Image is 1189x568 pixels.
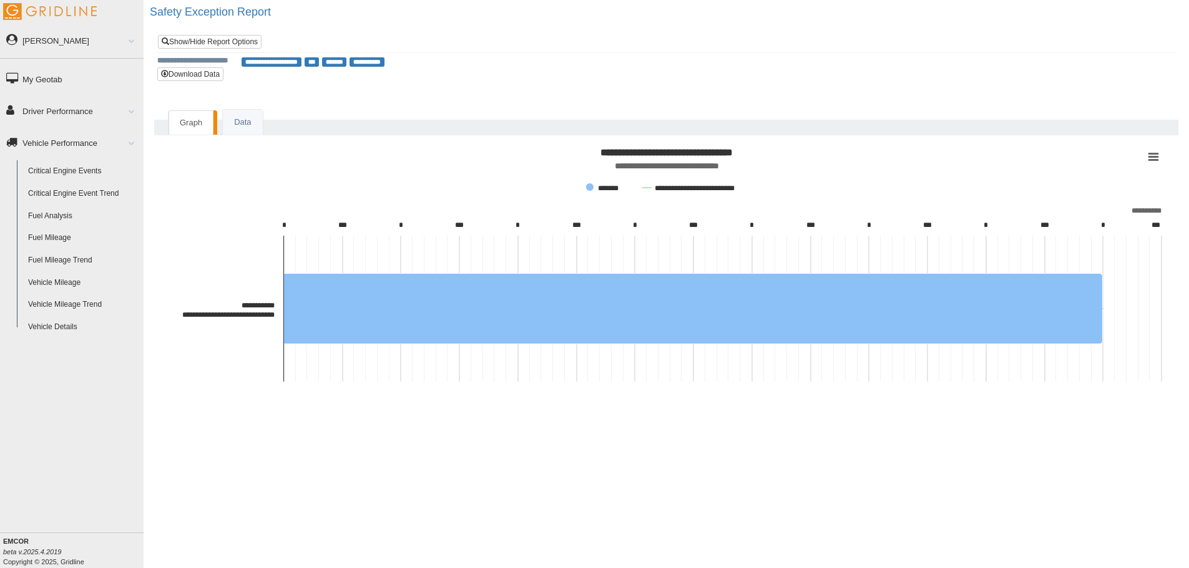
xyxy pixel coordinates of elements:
a: Graph [169,110,213,135]
g: 80+ MPH, series 1 of 2. Bar series with 1 bar. [284,273,1103,344]
g: Current Average Exceptions, series 2 of 2. Line with 2 data points. [1100,306,1105,311]
path: Fries, Bill CCI/SLC/Construction-Projects, 7. 80+ MPH. [284,273,1103,344]
button: Download Data [157,67,223,81]
a: Fuel Analysis [22,205,144,228]
a: Data [223,110,262,135]
a: Fuel Mileage Trend [22,249,144,272]
svg: Interactive chart [165,142,1168,391]
img: Gridline [3,3,97,20]
button: Show 80+ MPH [586,183,629,192]
a: Vehicle Details [22,316,144,339]
b: EMCOR [3,537,29,545]
a: Fuel Mileage [22,227,144,249]
button: View chart menu, Safety Exceptions Grouped by Driver [1145,148,1162,166]
a: Show/Hide Report Options [158,35,262,49]
button: Show Current Average Exceptions [642,183,748,192]
h2: Safety Exception Report [150,6,1189,19]
a: Vehicle Mileage Trend [22,294,144,316]
div: Safety Exceptions Grouped by Driver . Highcharts interactive chart. [165,142,1168,391]
a: Critical Engine Events [22,160,144,183]
i: beta v.2025.4.2019 [3,548,61,556]
a: Vehicle Mileage [22,272,144,294]
a: Critical Engine Event Trend [22,183,144,205]
div: Copyright © 2025, Gridline [3,536,144,567]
